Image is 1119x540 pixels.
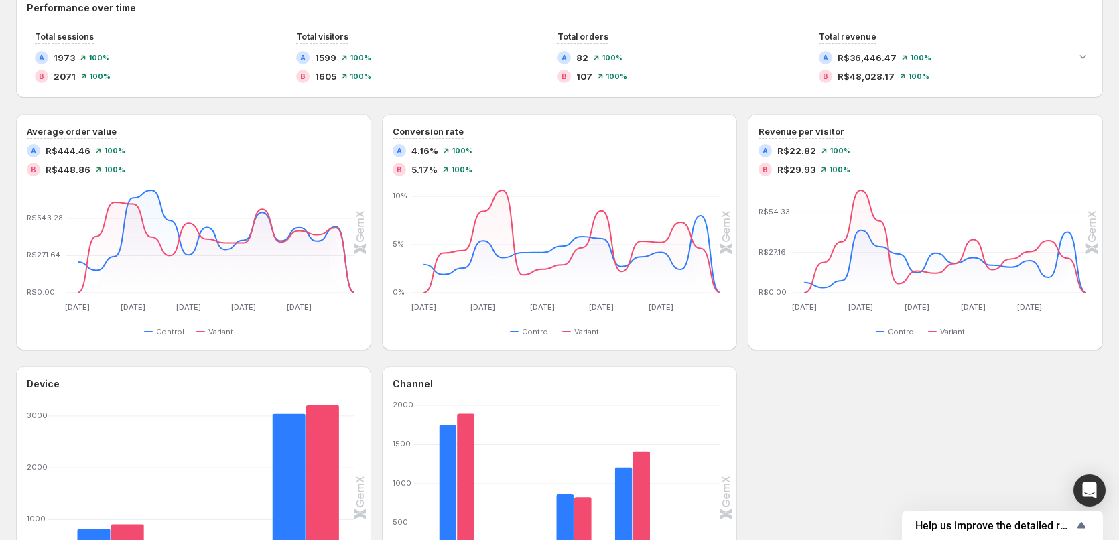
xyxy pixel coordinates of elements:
[1073,47,1092,66] button: Expand chart
[908,72,929,80] span: 100 %
[905,302,929,312] text: [DATE]
[287,302,312,312] text: [DATE]
[510,324,555,340] button: Control
[602,54,623,62] span: 100 %
[393,400,413,409] text: 2000
[838,51,897,64] span: R$36,446.47
[393,478,411,488] text: 1000
[530,302,555,312] text: [DATE]
[777,144,816,157] span: R$22.82
[88,54,110,62] span: 100 %
[763,147,768,155] h2: A
[27,411,48,420] text: 3000
[393,377,433,391] h3: Channel
[27,377,60,391] h3: Device
[876,324,921,340] button: Control
[830,147,851,155] span: 100 %
[27,515,46,524] text: 1000
[31,165,36,174] h2: B
[792,302,817,312] text: [DATE]
[231,302,256,312] text: [DATE]
[350,54,371,62] span: 100 %
[823,72,828,80] h2: B
[411,163,438,176] span: 5.17%
[156,326,184,337] span: Control
[910,54,931,62] span: 100 %
[1073,474,1106,507] div: Open Intercom Messenger
[759,287,787,297] text: R$0.00
[915,517,1090,533] button: Show survey - Help us improve the detailed report for A/B campaigns
[315,70,336,83] span: 1605
[54,70,76,83] span: 2071
[196,324,239,340] button: Variant
[838,70,895,83] span: R$48,028.17
[393,517,408,527] text: 500
[121,302,145,312] text: [DATE]
[411,302,436,312] text: [DATE]
[940,326,965,337] span: Variant
[576,51,588,64] span: 82
[763,165,768,174] h2: B
[27,213,63,222] text: R$543.28
[557,31,608,42] span: Total orders
[823,54,828,62] h2: A
[393,125,464,138] h3: Conversion rate
[315,51,336,64] span: 1599
[27,462,48,472] text: 2000
[54,51,75,64] span: 1973
[759,247,786,257] text: R$27.16
[649,302,673,312] text: [DATE]
[759,207,790,216] text: R$54.33
[35,31,94,42] span: Total sessions
[759,125,844,138] h3: Revenue per visitor
[606,72,627,80] span: 100 %
[46,144,90,157] span: R$444.46
[144,324,190,340] button: Control
[393,439,411,448] text: 1500
[296,31,348,42] span: Total visitors
[397,147,402,155] h2: A
[1018,302,1043,312] text: [DATE]
[777,163,815,176] span: R$29.93
[27,251,61,260] text: R$271.64
[848,302,873,312] text: [DATE]
[590,302,614,312] text: [DATE]
[39,54,44,62] h2: A
[393,191,407,200] text: 10%
[104,165,125,174] span: 100 %
[65,302,90,312] text: [DATE]
[574,326,599,337] span: Variant
[31,147,36,155] h2: A
[27,287,55,297] text: R$0.00
[819,31,876,42] span: Total revenue
[393,287,405,297] text: 0%
[470,302,495,312] text: [DATE]
[300,54,306,62] h2: A
[562,324,604,340] button: Variant
[452,147,473,155] span: 100 %
[576,70,592,83] span: 107
[451,165,472,174] span: 100 %
[928,324,970,340] button: Variant
[350,72,371,80] span: 100 %
[46,163,90,176] span: R$448.86
[393,239,404,249] text: 5%
[208,326,233,337] span: Variant
[888,326,916,337] span: Control
[397,165,402,174] h2: B
[89,72,111,80] span: 100 %
[104,147,125,155] span: 100 %
[562,54,567,62] h2: A
[176,302,201,312] text: [DATE]
[961,302,986,312] text: [DATE]
[300,72,306,80] h2: B
[562,72,567,80] h2: B
[915,519,1073,532] span: Help us improve the detailed report for A/B campaigns
[27,125,117,138] h3: Average order value
[411,144,438,157] span: 4.16%
[39,72,44,80] h2: B
[522,326,550,337] span: Control
[829,165,850,174] span: 100 %
[27,1,1092,15] h2: Performance over time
